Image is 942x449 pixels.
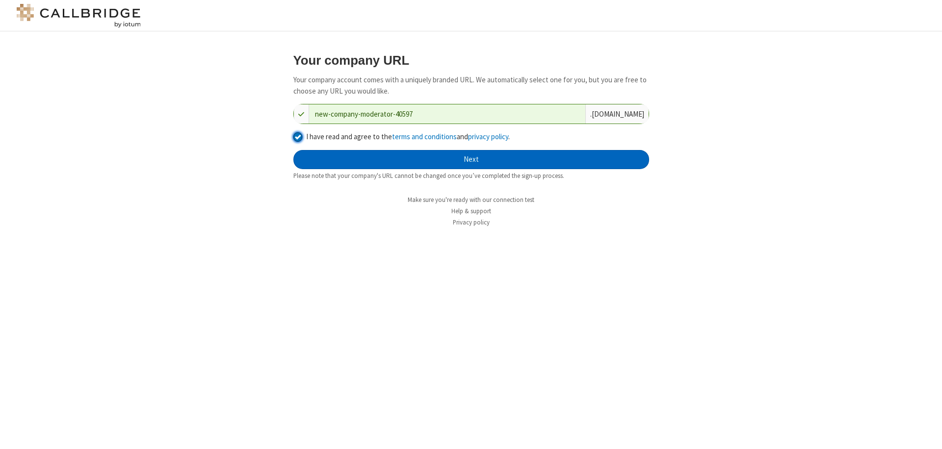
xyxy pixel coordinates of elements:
[293,53,649,67] h3: Your company URL
[306,131,649,143] label: I have read and agree to the and .
[293,150,649,170] button: Next
[468,132,508,141] a: privacy policy
[585,104,649,124] div: . [DOMAIN_NAME]
[15,4,142,27] img: logo@2x.png
[293,171,649,180] div: Please note that your company's URL cannot be changed once you’ve completed the sign-up process.
[293,75,649,97] p: Your company account comes with a uniquely branded URL. We automatically select one for you, but ...
[408,196,534,204] a: Make sure you're ready with our connection test
[309,104,585,124] input: Company URL
[451,207,491,215] a: Help & support
[392,132,457,141] a: terms and conditions
[453,218,490,226] a: Privacy policy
